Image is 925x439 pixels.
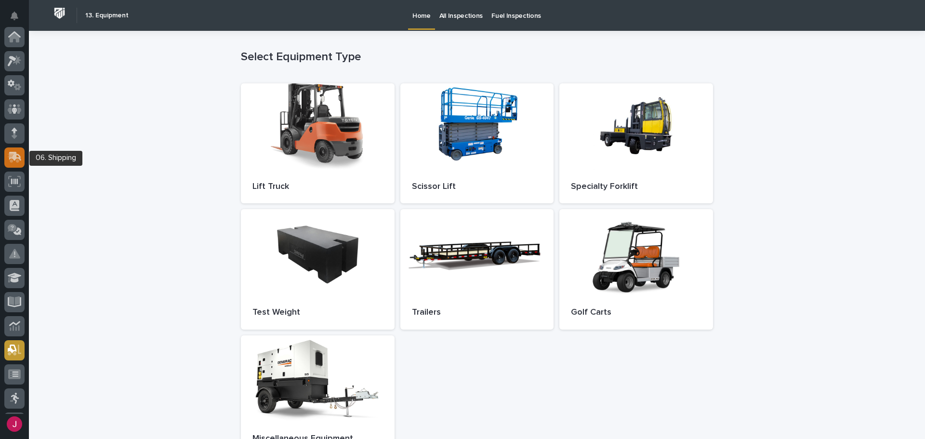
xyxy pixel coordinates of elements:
[571,307,701,318] p: Golf Carts
[241,83,395,204] a: Lift Truck
[4,6,25,26] button: Notifications
[252,182,383,192] p: Lift Truck
[412,307,542,318] p: Trailers
[12,12,25,27] div: Notifications
[400,209,554,330] a: Trailers
[571,182,701,192] p: Specialty Forklift
[51,4,68,22] img: Workspace Logo
[400,83,554,204] a: Scissor Lift
[85,12,129,20] h2: 13. Equipment
[4,414,25,434] button: users-avatar
[241,209,395,330] a: Test Weight
[241,50,713,64] h1: Select Equipment Type
[559,209,713,330] a: Golf Carts
[412,182,542,192] p: Scissor Lift
[252,307,383,318] p: Test Weight
[559,83,713,204] a: Specialty Forklift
